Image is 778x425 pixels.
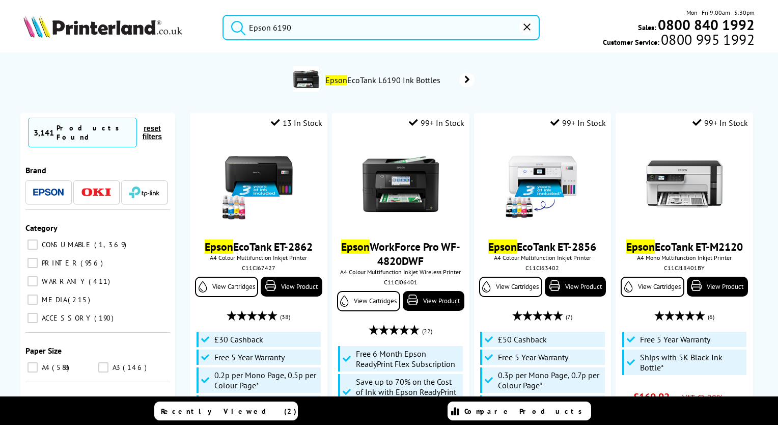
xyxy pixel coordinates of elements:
[656,20,755,30] a: 0800 840 1992
[25,346,62,356] span: Paper Size
[340,278,462,286] div: C11CJ06401
[39,258,79,268] span: PRINTER
[81,188,112,197] img: OKI
[94,240,129,249] span: 1,369
[621,254,748,261] span: A4 Mono Multifunction Inkjet Printer
[137,124,168,141] button: reset filters
[27,258,38,268] input: PRINTER 956
[672,392,723,403] span: ex VAT @ 20%
[89,277,113,286] span: 411
[633,390,670,404] span: £160.92
[161,407,297,416] span: Recently Viewed (2)
[154,402,298,420] a: Recently Viewed (2)
[34,127,54,138] span: 3,141
[356,377,460,407] span: Save up to 70% on the Cost of Ink with Epson ReadyPrint Flex*
[488,240,596,254] a: EpsonEcoTank ET-2856
[621,277,684,297] a: View Cartridges
[498,370,602,390] span: 0.3p per Mono Page, 0.7p per Colour Page*
[626,240,743,254] a: EpsonEcoTank ET-M2120
[223,15,540,40] input: Search pro
[325,75,347,85] mark: Epson
[337,291,400,311] a: View Cartridges
[271,118,322,128] div: 13 In Stock
[280,307,290,327] span: (38)
[498,334,547,344] span: £50 Cashback
[422,322,432,341] span: (22)
[504,146,580,222] img: epson-et-2856-ink-included-usp-small.jpg
[341,240,370,254] mark: Epson
[98,362,108,373] input: A3 146
[566,307,572,327] span: (7)
[403,291,464,311] a: View Product
[482,264,604,272] div: C11CJ63402
[27,295,38,305] input: MEDIA 215
[708,307,714,327] span: (6)
[205,240,233,254] mark: Epson
[33,189,64,196] img: Epson
[52,363,72,372] span: 588
[646,146,723,222] img: Epson-ET-M2120-Front-Small.jpg
[25,395,81,405] span: Colour or Mono
[409,118,464,128] div: 99+ In Stock
[686,8,755,17] span: Mon - Fri 9:00am - 5:30pm
[638,22,656,32] span: Sales:
[550,118,606,128] div: 99+ In Stock
[498,352,568,362] span: Free 5 Year Warranty
[261,277,322,297] a: View Product
[123,363,149,372] span: 146
[39,295,67,304] span: MEDIA
[27,276,38,286] input: WARRANTY 411
[110,363,122,372] span: A3
[545,277,606,297] a: View Product
[214,352,285,362] span: Free 5 Year Warranty
[205,240,313,254] a: EpsonEcoTank ET-2862
[27,362,38,373] input: A4 588
[195,277,258,297] a: View Cartridges
[94,313,116,323] span: 190
[39,313,93,323] span: ACCESSORY
[23,15,182,38] img: Printerland Logo
[39,240,93,249] span: CONSUMABLE
[39,363,51,372] span: A4
[324,75,444,85] span: EcoTank L6190 Ink Bottles
[692,118,748,128] div: 99+ In Stock
[488,240,517,254] mark: Epson
[195,254,322,261] span: A4 Colour Multifunction Inkjet Printer
[220,146,297,222] img: epson-et-2862-ink-included-small.jpg
[341,240,460,268] a: EpsonWorkForce Pro WF-4820DWF
[39,277,88,286] span: WARRANTY
[214,334,263,344] span: £30 Cashback
[27,240,38,250] input: CONSUMABLE 1,369
[214,370,319,390] span: 0.2p per Mono Page, 0.5p per Colour Page*
[25,165,46,175] span: Brand
[356,349,460,369] span: Free 6 Month Epson ReadyPrint Flex Subscription
[658,15,755,34] b: 0800 840 1992
[25,223,58,233] span: Category
[27,313,38,323] input: ACCESSORY 190
[464,407,588,416] span: Compare Products
[337,268,464,276] span: A4 Colour Multifunction Inkjet Wireless Printer
[324,66,475,94] a: EpsonEcoTank L6190 Ink Bottles
[293,66,319,92] img: L6190-conspage.jpg
[80,258,105,268] span: 956
[363,146,439,222] img: Epson-WF-4820-Front-RP-Small.jpg
[198,264,320,272] div: C11CJ67427
[626,240,655,254] mark: Epson
[448,402,591,420] a: Compare Products
[659,35,755,44] span: 0800 995 1992
[640,352,744,373] span: Ships with 5K Black Ink Bottle*
[57,123,131,142] div: Products Found
[129,187,159,198] img: TP-Link
[640,334,710,344] span: Free 5 Year Warranty
[68,295,93,304] span: 215
[687,277,748,297] a: View Product
[603,35,755,47] span: Customer Service:
[23,15,210,40] a: Printerland Logo
[623,264,745,272] div: C11CJ18401BY
[479,254,606,261] span: A4 Colour Multifunction Inkjet Printer
[479,277,542,297] a: View Cartridges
